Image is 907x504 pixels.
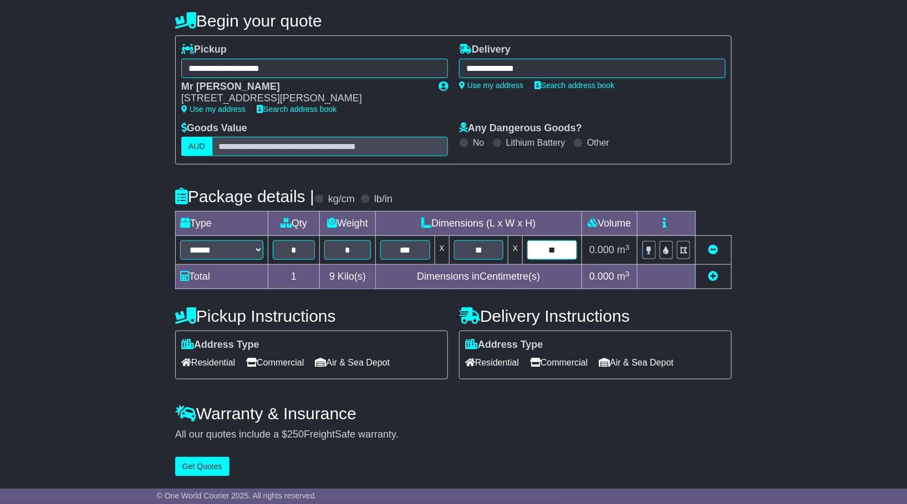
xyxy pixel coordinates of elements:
label: Any Dangerous Goods? [459,122,582,135]
label: Lithium Battery [506,137,565,148]
label: Delivery [459,44,511,56]
td: x [508,236,523,265]
span: 0.000 [589,271,614,282]
span: 9 [329,271,335,282]
a: Use my address [181,105,246,114]
span: Commercial [246,354,304,371]
h4: Begin your quote [175,12,732,30]
a: Search address book [257,105,337,114]
td: Dimensions (L x W x H) [375,212,582,236]
a: Remove this item [709,244,719,255]
td: Kilo(s) [320,265,376,289]
a: Add new item [709,271,719,282]
label: AUD [181,137,212,156]
div: [STREET_ADDRESS][PERSON_NAME] [181,92,427,105]
h4: Warranty & Insurance [175,404,732,423]
span: m [617,244,630,255]
a: Search address book [534,81,614,90]
label: Other [587,137,609,148]
h4: Package details | [175,187,314,205]
h4: Pickup Instructions [175,307,448,325]
a: Use my address [459,81,523,90]
sup: 3 [625,270,630,278]
label: No [473,137,484,148]
sup: 3 [625,243,630,251]
h4: Delivery Instructions [459,307,732,325]
label: Address Type [465,339,543,351]
div: All our quotes include a $ FreightSafe warranty. [175,429,732,441]
span: Air & Sea Depot [599,354,674,371]
div: Mr [PERSON_NAME] [181,81,427,93]
td: x [435,236,449,265]
td: Weight [320,212,376,236]
label: Address Type [181,339,259,351]
td: Total [176,265,268,289]
td: Volume [582,212,637,236]
span: Air & Sea Depot [315,354,390,371]
span: Residential [181,354,235,371]
span: m [617,271,630,282]
label: kg/cm [328,193,355,205]
td: Qty [268,212,320,236]
td: Dimensions in Centimetre(s) [375,265,582,289]
button: Get Quotes [175,457,230,476]
span: Commercial [530,354,588,371]
span: 0.000 [589,244,614,255]
span: Residential [465,354,519,371]
td: 1 [268,265,320,289]
span: 250 [287,429,304,440]
td: Type [176,212,268,236]
label: Goods Value [181,122,247,135]
label: Pickup [181,44,227,56]
span: © One World Courier 2025. All rights reserved. [157,491,317,500]
label: lb/in [374,193,393,205]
